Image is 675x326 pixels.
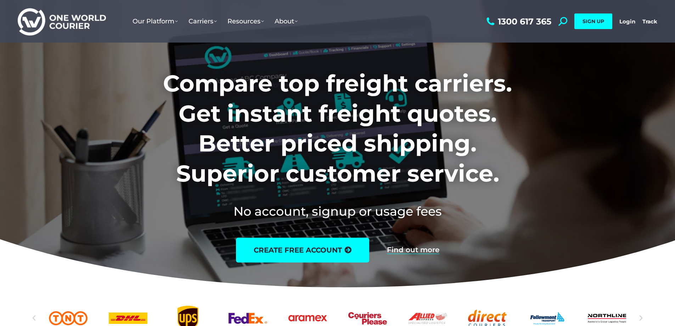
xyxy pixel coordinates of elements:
a: Our Platform [127,10,183,32]
a: Find out more [387,246,439,254]
h1: Compare top freight carriers. Get instant freight quotes. Better priced shipping. Superior custom... [116,68,559,188]
span: Resources [227,17,264,25]
a: Carriers [183,10,222,32]
a: Login [619,18,635,25]
span: Our Platform [133,17,178,25]
a: About [269,10,303,32]
a: Track [642,18,657,25]
a: create free account [236,238,369,263]
img: One World Courier [18,7,106,36]
a: 1300 617 365 [485,17,551,26]
span: Carriers [189,17,217,25]
a: SIGN UP [574,13,612,29]
span: SIGN UP [583,18,604,24]
h2: No account, signup or usage fees [116,203,559,220]
a: Resources [222,10,269,32]
span: About [275,17,298,25]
